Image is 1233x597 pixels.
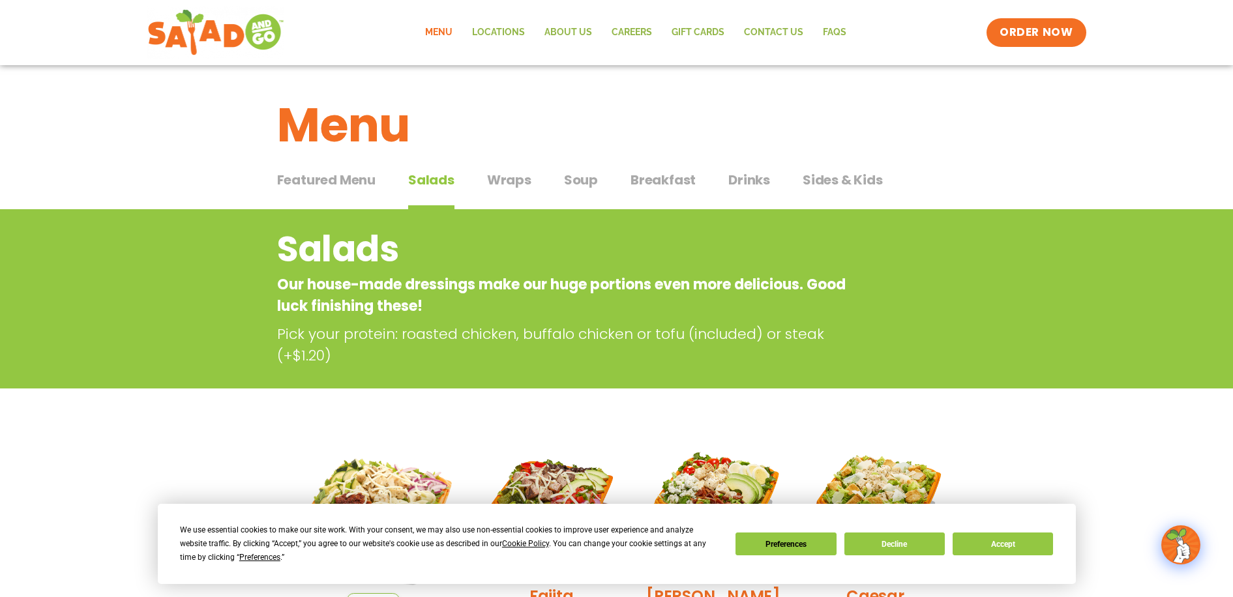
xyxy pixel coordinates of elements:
div: We use essential cookies to make our site work. With your consent, we may also use non-essential ... [180,523,720,564]
p: Our house-made dressings make our huge portions even more delicious. Good luck finishing these! [277,274,852,317]
span: Preferences [239,553,280,562]
img: Product photo for Fajita Salad [480,433,622,575]
button: Decline [844,532,945,555]
a: Contact Us [734,18,813,48]
a: Menu [415,18,462,48]
span: Salads [408,170,454,190]
a: GIFT CARDS [662,18,734,48]
nav: Menu [415,18,856,48]
button: Accept [953,532,1053,555]
img: wpChatIcon [1163,527,1199,563]
span: Soup [564,170,598,190]
p: Pick your protein: roasted chicken, buffalo chicken or tofu (included) or steak (+$1.20) [277,323,857,366]
span: ORDER NOW [1000,25,1073,40]
img: Product photo for Cobb Salad [642,433,784,575]
div: Tabbed content [277,166,957,210]
span: Featured Menu [277,170,376,190]
span: Wraps [487,170,531,190]
h1: Menu [277,90,957,160]
a: Locations [462,18,535,48]
span: Breakfast [631,170,696,190]
a: FAQs [813,18,856,48]
a: ORDER NOW [987,18,1086,47]
div: Cookie Consent Prompt [158,504,1076,584]
button: Preferences [735,532,836,555]
span: Cookie Policy [502,539,549,548]
span: Sides & Kids [803,170,883,190]
span: Drinks [728,170,770,190]
img: new-SAG-logo-768×292 [147,7,285,59]
a: About Us [535,18,602,48]
a: Careers [602,18,662,48]
h2: Salads [277,223,852,276]
img: Product photo for Caesar Salad [804,433,946,575]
